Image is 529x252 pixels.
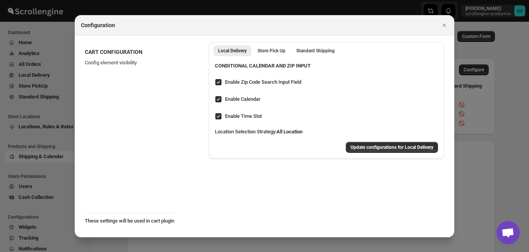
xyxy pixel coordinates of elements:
button: local delivery [213,45,251,56]
span: Enable Zip Code Search Input Field [225,79,301,85]
div: These settings will be used in cart plugin [85,213,174,225]
span: Local Delivery [218,48,247,54]
h2: Configuration [81,21,115,29]
div: Open chat [496,221,520,244]
span: Store Pick Up [258,48,285,54]
button: store pickup [253,45,290,56]
span: Update configurations for Local Delivery [350,144,433,150]
span: Enable Calendar [225,96,261,102]
h2: CART CONFIGURATION [85,48,196,56]
p: Config element visibility [85,59,196,67]
b: All Location [277,129,302,135]
h3: CONDITIONAL CALENDAR AND ZIP INPUT [215,62,438,70]
button: standard shipping [292,45,339,56]
span: Standard Shipping [296,48,335,54]
button: Close [439,20,450,31]
span: Enable Time Slot [225,113,262,119]
button: Update configurations for Local Delivery [346,142,438,153]
span: Location Selection Strategy : [215,129,302,135]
